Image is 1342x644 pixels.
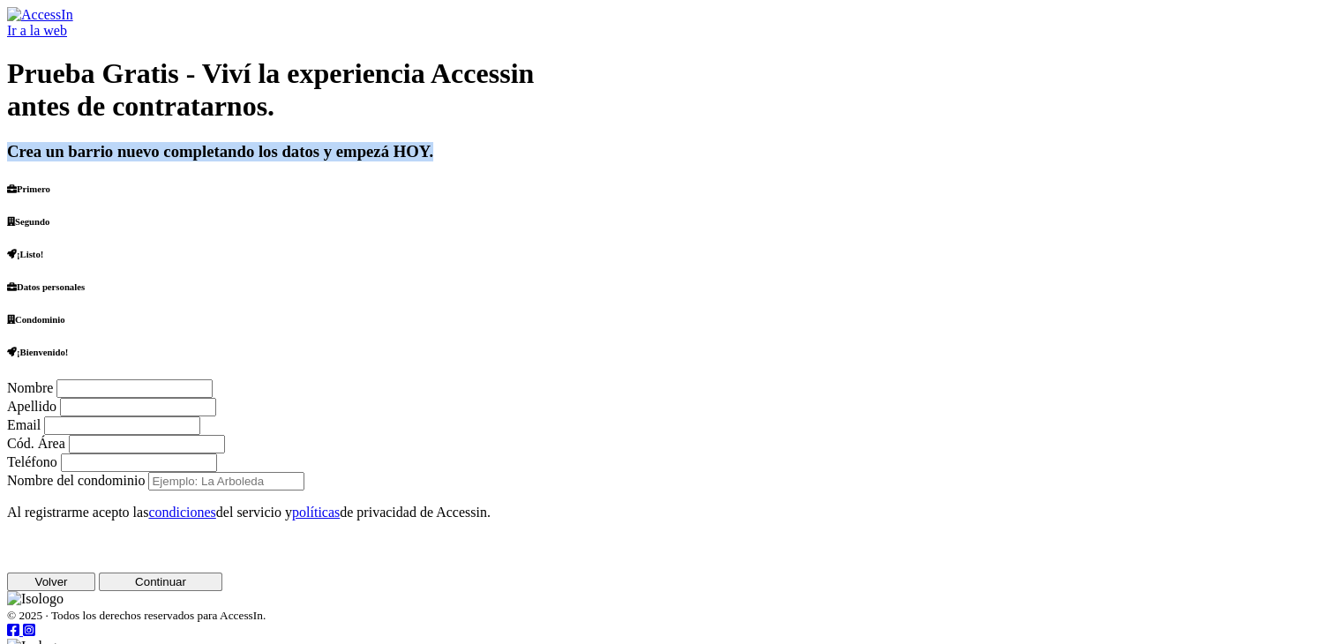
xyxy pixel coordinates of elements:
button: Volver [7,573,95,591]
a: Primero [7,183,50,194]
small: © 2025 · Todos los derechos reservados para AccessIn. [7,609,266,622]
h1: Prueba Gratis - Viví la experiencia Accessin antes de contratarnos. [7,57,1335,123]
label: Email [7,417,41,432]
h3: Crea un barrio nuevo completando los datos y empezá HOY. [7,142,1335,161]
input: Ejemplo: La Arboleda [148,472,304,490]
label: Nombre [7,380,53,395]
a: Ir a la web [7,23,67,38]
img: AccessIn [7,7,73,23]
a: Datos personales [7,281,85,292]
a: políticas [292,505,340,520]
a: Segundo [7,216,49,227]
a: ¡Listo! [7,249,43,259]
label: Teléfono [7,454,57,469]
button: Continuar [99,573,222,591]
label: Nombre del condominio [7,473,145,488]
a: Condominio [7,314,65,325]
img: Isologo [7,591,64,607]
a: condiciones [148,505,215,520]
p: Al registrarme acepto las del servicio y de privacidad de Accessin. [7,505,1335,520]
a: ¡Bienvenido! [7,347,68,357]
label: Cód. Área [7,436,65,451]
label: Apellido [7,399,56,414]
